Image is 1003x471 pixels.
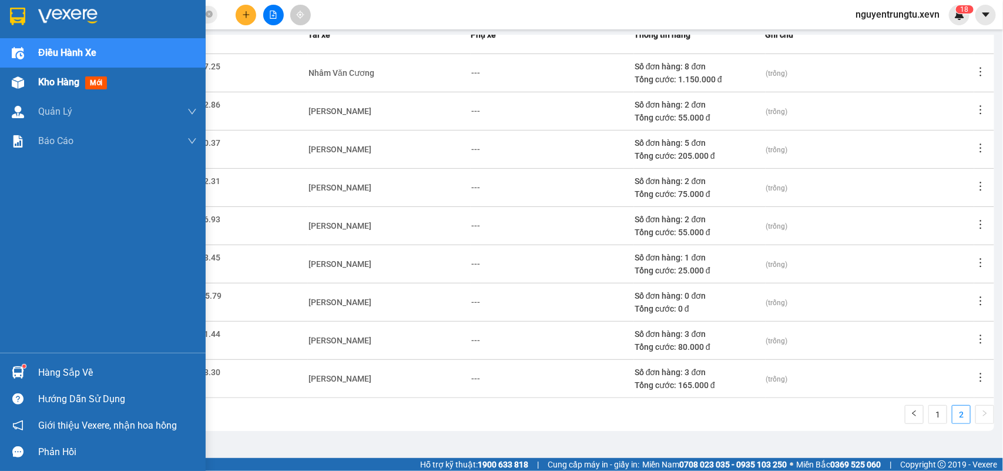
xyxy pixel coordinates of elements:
span: notification [12,420,24,431]
div: Số đơn hàng: 8 đơn [635,60,765,73]
img: warehouse-icon [12,47,24,59]
div: Tổng cước: 1.150.000 đ [635,73,765,86]
span: (trống) [766,260,788,269]
div: Tổng cước: 0 đ [635,302,765,315]
div: Số đơn hàng: 2 đơn [635,175,765,188]
div: Nhâm Văn Cương [308,66,374,79]
button: plus [236,5,256,25]
button: file-add [263,5,284,25]
span: (trống) [766,108,788,116]
div: [PERSON_NAME] [308,181,371,194]
div: --- [471,143,480,156]
button: right [975,405,994,424]
span: down [187,107,197,116]
div: Hướng dẫn sử dụng [38,390,197,408]
div: [PERSON_NAME] [308,258,371,270]
li: 1 [928,405,947,424]
span: (trống) [766,146,788,154]
strong: 1900 633 818 [478,460,528,469]
span: ⚪️ [790,462,793,467]
span: copyright [938,460,946,469]
div: Số đơn hàng: 2 đơn [635,213,765,226]
sup: 1 [22,365,26,368]
span: Quản Lý [38,104,72,119]
div: Tổng cước: 55.000 đ [635,226,765,239]
span: more [975,104,987,116]
div: --- [471,296,480,309]
strong: 0369 525 060 [830,460,881,469]
span: Báo cáo [38,133,73,148]
div: [PERSON_NAME] [308,219,371,232]
div: --- [471,258,480,270]
div: [PERSON_NAME] [308,143,371,156]
div: --- [471,66,480,79]
div: [PERSON_NAME] [308,372,371,385]
sup: 18 [956,5,974,14]
span: left [911,410,918,417]
span: | [537,458,539,471]
span: Miền Nam [642,458,787,471]
li: 2 [952,405,971,424]
span: more [975,372,987,383]
span: Kho hàng [38,76,79,88]
div: --- [471,181,480,194]
span: (trống) [766,69,788,78]
span: Miền Bắc [796,458,881,471]
img: warehouse-icon [12,366,24,379]
span: (trống) [766,222,788,231]
div: Tổng cước: 75.000 đ [635,188,765,201]
span: (trống) [766,299,788,307]
span: close-circle [206,11,213,18]
span: 8 [965,5,969,14]
strong: 0708 023 035 - 0935 103 250 [679,460,787,469]
div: [PERSON_NAME] [308,334,371,347]
div: Tổng cước: 55.000 đ [635,111,765,124]
span: nguyentrungtu.xevn [846,7,949,22]
a: 2 [952,406,970,423]
div: Tổng cước: 80.000 đ [635,340,765,353]
div: Tổng cước: 25.000 đ [635,264,765,277]
span: (trống) [766,375,788,383]
span: more [975,181,987,192]
span: more [975,333,987,345]
div: Số đơn hàng: 3 đơn [635,328,765,340]
div: Số đơn hàng: 5 đơn [635,136,765,149]
div: --- [471,372,480,385]
div: --- [471,219,480,232]
span: mới [85,76,107,89]
span: message [12,446,24,457]
li: Next Page [975,405,994,424]
div: Số đơn hàng: 0 đơn [635,289,765,302]
div: [PERSON_NAME] [308,105,371,118]
div: Số đơn hàng: 1 đơn [635,251,765,264]
div: --- [471,334,480,347]
span: (trống) [766,337,788,345]
span: (trống) [766,184,788,192]
button: caret-down [975,5,996,25]
img: warehouse-icon [12,106,24,118]
div: --- [471,105,480,118]
img: logo-vxr [10,8,25,25]
img: solution-icon [12,135,24,148]
span: | [890,458,891,471]
div: Số đơn hàng: 3 đơn [635,366,765,379]
img: icon-new-feature [954,9,965,20]
div: Phản hồi [38,443,197,461]
span: more [975,142,987,154]
span: Điều hành xe [38,45,96,60]
span: aim [296,11,304,19]
button: aim [290,5,311,25]
span: down [187,136,197,146]
span: right [981,410,988,417]
span: file-add [269,11,277,19]
span: Giới thiệu Vexere, nhận hoa hồng [38,418,177,433]
a: 1 [929,406,947,423]
button: left [905,405,924,424]
span: more [975,257,987,269]
span: plus [242,11,250,19]
div: Hàng sắp về [38,364,197,382]
div: Số đơn hàng: 2 đơn [635,98,765,111]
span: Hỗ trợ kỹ thuật: [420,458,528,471]
img: warehouse-icon [12,76,24,89]
span: close-circle [206,9,213,21]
